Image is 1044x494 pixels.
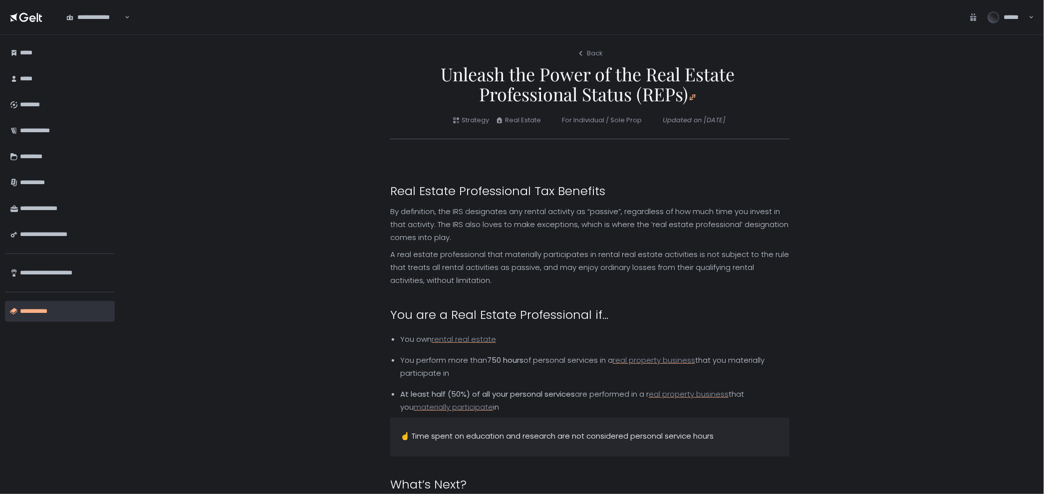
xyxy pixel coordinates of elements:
div: Updated on [DATE] [663,116,726,125]
p: ☝️ Time spent on education and research are not considered personal service hours [400,430,780,443]
div: Back [577,49,603,58]
h2: Real Estate Professional Tax Benefits [390,183,789,199]
li: are performed in a r that you in [400,384,789,418]
span: Real Estate [494,116,543,125]
a: materially participate [414,402,493,412]
strong: 750 hours [487,355,523,365]
a: eal property business [649,389,729,399]
strong: At least half (50%) of all your personal services [400,389,575,399]
h2: You are a Real Estate Professional if… [390,307,789,323]
a: rental real estate [432,334,496,344]
span: Unleash the Power of the Real Estate Professional Status (REPs) [390,64,785,104]
div: Search for option [60,6,130,27]
p: By definition, the IRS designates any rental activity as “passive”, regardless of how much time y... [390,205,789,244]
li: You perform more than of personal services in a that you materially participate in [400,350,789,384]
a: real property business [613,355,695,365]
h2: What’s Next? [390,477,789,493]
button: Back [580,49,600,58]
input: Search for option [123,12,124,22]
li: You own [400,329,789,350]
span: Strategy [450,116,492,125]
span: For Individual / Sole Prop [562,116,642,125]
p: A real estate professional that materially participates in rental real estate activities is not s... [390,248,789,287]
